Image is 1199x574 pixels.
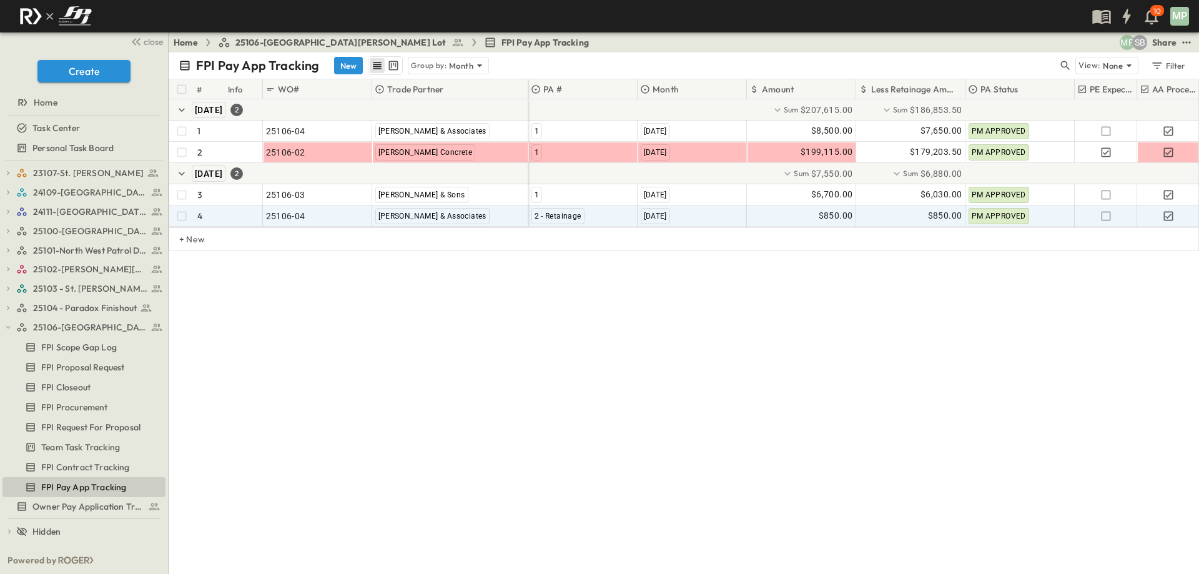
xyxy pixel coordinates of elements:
span: PM APPROVED [972,191,1026,199]
span: [PERSON_NAME] & Sons [378,191,465,199]
span: $6,880.00 [920,167,962,180]
p: PE Expecting [1090,83,1135,96]
span: 25106-[GEOGRAPHIC_DATA][PERSON_NAME] Lot [235,36,447,49]
span: $7,650.00 [920,124,962,138]
span: 25106-04 [266,210,305,222]
span: 23107-St. [PERSON_NAME] [33,167,144,179]
div: Filter [1150,59,1186,72]
span: $7,550.00 [811,167,853,180]
span: 25104 - Paradox Finishout [33,302,137,314]
span: [PERSON_NAME] & Associates [378,127,486,136]
a: 25103 - St. [PERSON_NAME] Phase 2 [16,280,163,297]
span: Owner Pay Application Tracking [32,500,143,513]
p: Group by: [411,59,447,72]
div: Personal Task Boardtest [2,138,165,158]
span: FPI Proposal Request [41,361,124,374]
p: 2 [197,146,202,159]
a: 25101-North West Patrol Division [16,242,163,259]
button: Filter [1146,57,1189,74]
div: 23107-St. [PERSON_NAME]test [2,163,165,183]
div: Info [225,79,263,99]
span: [DATE] [195,105,222,115]
span: FPI Closeout [41,381,91,393]
p: Sum [784,104,799,115]
a: Task Center [2,119,163,137]
a: Owner Pay Application Tracking [2,498,163,515]
span: $179,203.50 [910,145,962,159]
span: [PERSON_NAME] Concrete [378,148,473,157]
span: [PERSON_NAME] & Associates [378,212,486,220]
span: FPI Contract Tracking [41,461,130,473]
div: FPI Procurementtest [2,397,165,417]
button: New [334,57,363,74]
div: Info [228,72,243,107]
span: 25103 - St. [PERSON_NAME] Phase 2 [33,282,147,295]
span: [DATE] [195,169,222,179]
a: 25100-Vanguard Prep School [16,222,163,240]
span: 1 [535,191,539,199]
span: 25106-St. Andrews Parking Lot [33,321,147,334]
p: None [1103,59,1123,72]
div: Monica Pruteanu (mpruteanu@fpibuilders.com) [1120,35,1135,50]
span: $207,615.00 [801,104,852,116]
span: Hidden [32,525,61,538]
div: Owner Pay Application Trackingtest [2,497,165,517]
span: [DATE] [644,148,667,157]
span: $8,500.00 [811,124,853,138]
button: Create [37,60,131,82]
a: FPI Closeout [2,379,163,396]
span: $850.00 [819,209,853,223]
p: Sum [903,168,918,179]
span: 25101-North West Patrol Division [33,244,147,257]
div: # [197,72,202,107]
a: 24111-[GEOGRAPHIC_DATA] [16,203,163,220]
p: Month [653,83,679,96]
a: 25104 - Paradox Finishout [16,299,163,317]
p: + New [179,233,187,245]
span: 25106-04 [266,125,305,137]
button: MP [1169,6,1190,27]
span: [DATE] [644,212,667,220]
button: test [1179,35,1194,50]
a: FPI Contract Tracking [2,458,163,476]
button: kanban view [385,58,401,73]
span: FPI Procurement [41,401,108,413]
p: 4 [197,210,202,222]
a: FPI Proposal Request [2,359,163,376]
p: PA Status [980,83,1019,96]
p: FPI Pay App Tracking [196,57,319,74]
div: table view [368,56,403,75]
button: close [126,32,165,50]
a: 25106-St. Andrews Parking Lot [16,319,163,336]
span: [DATE] [644,127,667,136]
a: Home [2,94,163,111]
span: 25106-02 [266,146,305,159]
a: Team Task Tracking [2,438,163,456]
p: View: [1078,59,1100,72]
span: 1 [535,127,539,136]
div: 25103 - St. [PERSON_NAME] Phase 2test [2,279,165,299]
p: WO# [278,83,300,96]
span: FPI Pay App Tracking [501,36,589,49]
div: 25106-St. Andrews Parking Lottest [2,317,165,337]
span: PM APPROVED [972,148,1026,157]
div: 2 [230,167,243,180]
span: $186,853.50 [910,104,962,116]
span: $199,115.00 [801,145,852,159]
span: $6,030.00 [920,187,962,202]
span: [DATE] [644,191,667,199]
p: 10 [1153,6,1161,16]
span: FPI Scope Gap Log [41,341,117,354]
a: FPI Request For Proposal [2,418,163,436]
span: 24109-St. Teresa of Calcutta Parish Hall [33,186,147,199]
div: 2 [230,104,243,116]
a: 25106-[GEOGRAPHIC_DATA][PERSON_NAME] Lot [218,36,464,49]
p: Less Retainage Amount [871,83,959,96]
div: FPI Contract Trackingtest [2,457,165,477]
a: FPI Pay App Tracking [2,478,163,496]
span: 2 - Retainage [535,212,581,220]
div: FPI Closeouttest [2,377,165,397]
a: Home [174,36,198,49]
a: FPI Pay App Tracking [484,36,589,49]
p: Amount [762,83,794,96]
